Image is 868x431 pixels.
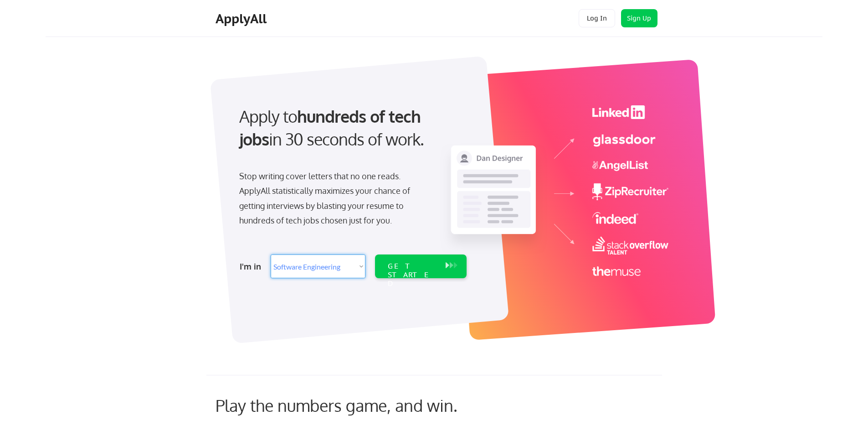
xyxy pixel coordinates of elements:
div: Apply to in 30 seconds of work. [239,105,463,151]
button: Sign Up [621,9,657,27]
div: ApplyAll [216,11,269,26]
button: Log In [579,9,615,27]
strong: hundreds of tech jobs [239,106,425,149]
div: Play the numbers game, and win. [216,395,498,415]
div: GET STARTED [388,262,437,288]
div: Stop writing cover letters that no one reads. ApplyAll statistically maximizes your chance of get... [239,169,426,228]
div: I'm in [240,259,265,274]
